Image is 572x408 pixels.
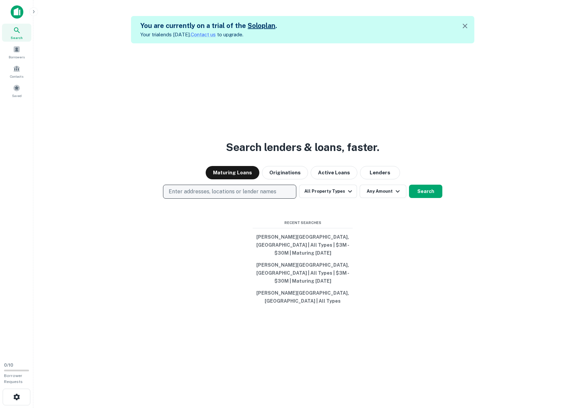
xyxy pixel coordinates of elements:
a: Borrowers [2,43,31,61]
span: Saved [12,93,22,98]
img: capitalize-icon.png [11,5,23,19]
button: Enter addresses, locations or lender names [163,185,296,199]
span: Borrowers [9,54,25,60]
span: 0 / 10 [4,363,13,368]
span: Borrower Requests [4,373,23,384]
a: Saved [2,82,31,100]
button: Any Amount [360,185,406,198]
span: Search [11,35,23,40]
a: Soloplan [248,22,275,30]
a: Contacts [2,62,31,80]
span: Contacts [10,74,23,79]
iframe: Chat Widget [539,355,572,387]
button: All Property Types [299,185,357,198]
p: Enter addresses, locations or lender names [169,188,276,196]
button: Maturing Loans [206,166,259,179]
h3: Search lenders & loans, faster. [226,139,379,155]
button: Lenders [360,166,400,179]
a: Contact us [191,32,216,37]
h5: You are currently on a trial of the . [140,21,277,31]
button: [PERSON_NAME][GEOGRAPHIC_DATA], [GEOGRAPHIC_DATA] | All Types | $3M - $30M | Maturing [DATE] [253,231,353,259]
button: [PERSON_NAME][GEOGRAPHIC_DATA], [GEOGRAPHIC_DATA] | All Types [253,287,353,307]
button: Active Loans [311,166,357,179]
p: Your trial ends [DATE]. to upgrade. [140,31,277,39]
span: Recent Searches [253,220,353,226]
button: Originations [262,166,308,179]
a: Search [2,24,31,42]
button: Search [409,185,442,198]
button: [PERSON_NAME][GEOGRAPHIC_DATA], [GEOGRAPHIC_DATA] | All Types | $3M - $30M | Maturing [DATE] [253,259,353,287]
